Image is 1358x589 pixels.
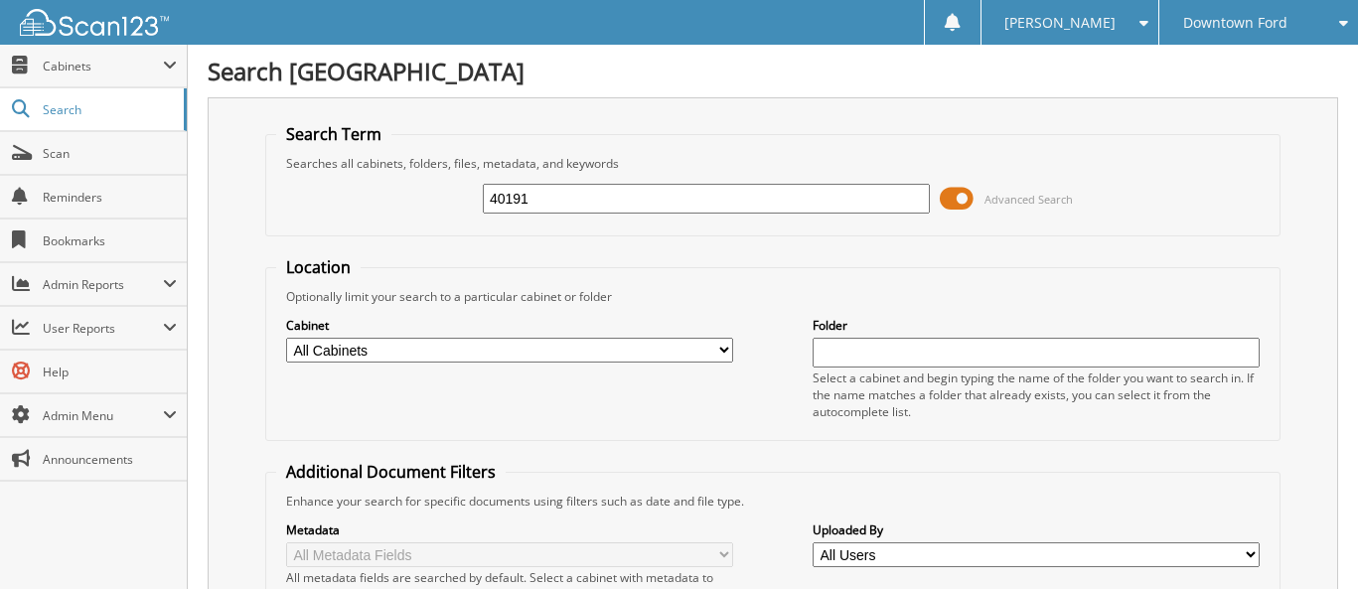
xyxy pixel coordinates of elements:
img: scan123-logo-white.svg [20,9,169,36]
span: Admin Menu [43,407,163,424]
span: Reminders [43,189,177,206]
span: Downtown Ford [1183,17,1287,29]
span: Help [43,364,177,380]
span: Scan [43,145,177,162]
label: Folder [813,317,1260,334]
div: Optionally limit your search to a particular cabinet or folder [276,288,1270,305]
label: Cabinet [286,317,733,334]
span: Bookmarks [43,232,177,249]
span: Advanced Search [984,192,1073,207]
span: Announcements [43,451,177,468]
legend: Location [276,256,361,278]
div: Select a cabinet and begin typing the name of the folder you want to search in. If the name match... [813,369,1260,420]
span: Search [43,101,174,118]
span: [PERSON_NAME] [1004,17,1116,29]
legend: Search Term [276,123,391,145]
label: Metadata [286,521,733,538]
legend: Additional Document Filters [276,461,506,483]
span: Admin Reports [43,276,163,293]
div: Searches all cabinets, folders, files, metadata, and keywords [276,155,1270,172]
div: Enhance your search for specific documents using filters such as date and file type. [276,493,1270,510]
iframe: Chat Widget [1259,494,1358,589]
label: Uploaded By [813,521,1260,538]
span: Cabinets [43,58,163,74]
span: User Reports [43,320,163,337]
h1: Search [GEOGRAPHIC_DATA] [208,55,1338,87]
